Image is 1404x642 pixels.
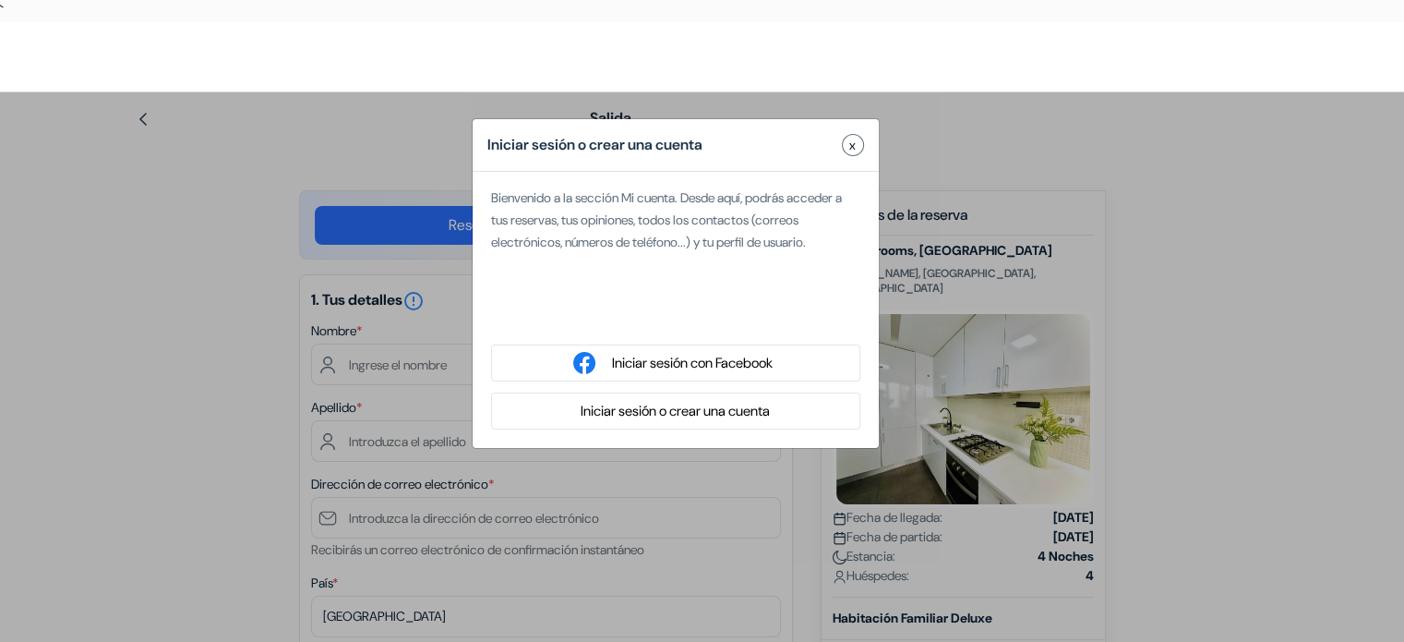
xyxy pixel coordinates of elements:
img: Hostales.com [22,34,228,79]
button: Iniciar sesión o crear una cuenta [575,400,775,423]
iframe: Botón Iniciar sesión con Google [482,295,870,335]
span: x [849,136,856,155]
span: Bienvenido a la sección Mi cuenta. Desde aquí, podrás acceder a tus reservas, tus opiniones, todo... [491,189,842,250]
img: facebook_login.svg [573,352,595,374]
button: Close [842,134,864,156]
h5: Iniciar sesión o crear una cuenta [487,134,702,156]
button: Iniciar sesión con Facebook [606,352,778,375]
